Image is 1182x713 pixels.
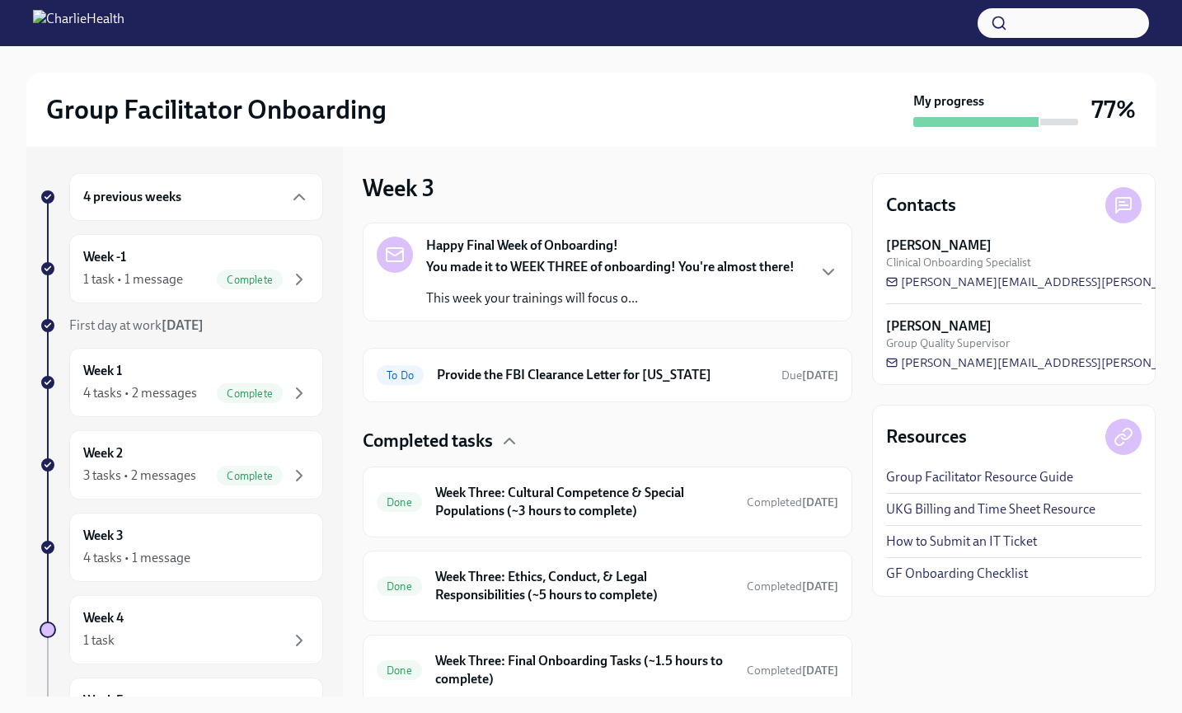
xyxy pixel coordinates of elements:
[747,579,838,594] span: August 29th, 2025 17:39
[886,193,956,218] h4: Contacts
[1091,95,1136,124] h3: 77%
[886,468,1073,486] a: Group Facilitator Resource Guide
[40,317,323,335] a: First day at work[DATE]
[83,270,183,288] div: 1 task • 1 message
[802,664,838,678] strong: [DATE]
[69,317,204,333] span: First day at work
[913,92,984,110] strong: My progress
[83,631,115,650] div: 1 task
[377,481,838,523] a: DoneWeek Three: Cultural Competence & Special Populations (~3 hours to complete)Completed[DATE]
[83,384,197,402] div: 4 tasks • 2 messages
[377,362,838,388] a: To DoProvide the FBI Clearance Letter for [US_STATE]Due[DATE]
[435,652,734,688] h6: Week Three: Final Onboarding Tasks (~1.5 hours to complete)
[435,484,734,520] h6: Week Three: Cultural Competence & Special Populations (~3 hours to complete)
[377,369,424,382] span: To Do
[40,513,323,582] a: Week 34 tasks • 1 message
[747,495,838,509] span: Completed
[377,649,838,692] a: DoneWeek Three: Final Onboarding Tasks (~1.5 hours to complete)Completed[DATE]
[363,429,493,453] h4: Completed tasks
[886,255,1031,270] span: Clinical Onboarding Specialist
[83,527,124,545] h6: Week 3
[162,317,204,333] strong: [DATE]
[437,366,768,384] h6: Provide the FBI Clearance Letter for [US_STATE]
[435,568,734,604] h6: Week Three: Ethics, Conduct, & Legal Responsibilities (~5 hours to complete)
[217,470,283,482] span: Complete
[781,368,838,383] span: September 16th, 2025 10:00
[747,495,838,510] span: August 26th, 2025 20:44
[40,348,323,417] a: Week 14 tasks • 2 messagesComplete
[426,237,618,255] strong: Happy Final Week of Onboarding!
[426,259,795,274] strong: You made it to WEEK THREE of onboarding! You're almost there!
[363,173,434,203] h3: Week 3
[886,335,1010,351] span: Group Quality Supervisor
[33,10,124,36] img: CharlieHealth
[802,579,838,593] strong: [DATE]
[46,93,387,126] h2: Group Facilitator Onboarding
[40,234,323,303] a: Week -11 task • 1 messageComplete
[886,237,992,255] strong: [PERSON_NAME]
[886,317,992,335] strong: [PERSON_NAME]
[83,362,122,380] h6: Week 1
[83,188,181,206] h6: 4 previous weeks
[886,565,1028,583] a: GF Onboarding Checklist
[83,549,190,567] div: 4 tasks • 1 message
[886,425,967,449] h4: Resources
[802,495,838,509] strong: [DATE]
[40,595,323,664] a: Week 41 task
[886,532,1037,551] a: How to Submit an IT Ticket
[40,430,323,500] a: Week 23 tasks • 2 messagesComplete
[426,289,795,307] p: This week your trainings will focus o...
[217,274,283,286] span: Complete
[747,579,838,593] span: Completed
[747,664,838,678] span: Completed
[747,663,838,678] span: September 1st, 2025 11:32
[886,500,1095,518] a: UKG Billing and Time Sheet Resource
[83,692,124,710] h6: Week 5
[83,467,196,485] div: 3 tasks • 2 messages
[377,496,422,509] span: Done
[217,387,283,400] span: Complete
[69,173,323,221] div: 4 previous weeks
[83,248,126,266] h6: Week -1
[377,565,838,607] a: DoneWeek Three: Ethics, Conduct, & Legal Responsibilities (~5 hours to complete)Completed[DATE]
[83,609,124,627] h6: Week 4
[83,444,123,462] h6: Week 2
[377,664,422,677] span: Done
[802,368,838,382] strong: [DATE]
[781,368,838,382] span: Due
[377,580,422,593] span: Done
[363,429,852,453] div: Completed tasks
